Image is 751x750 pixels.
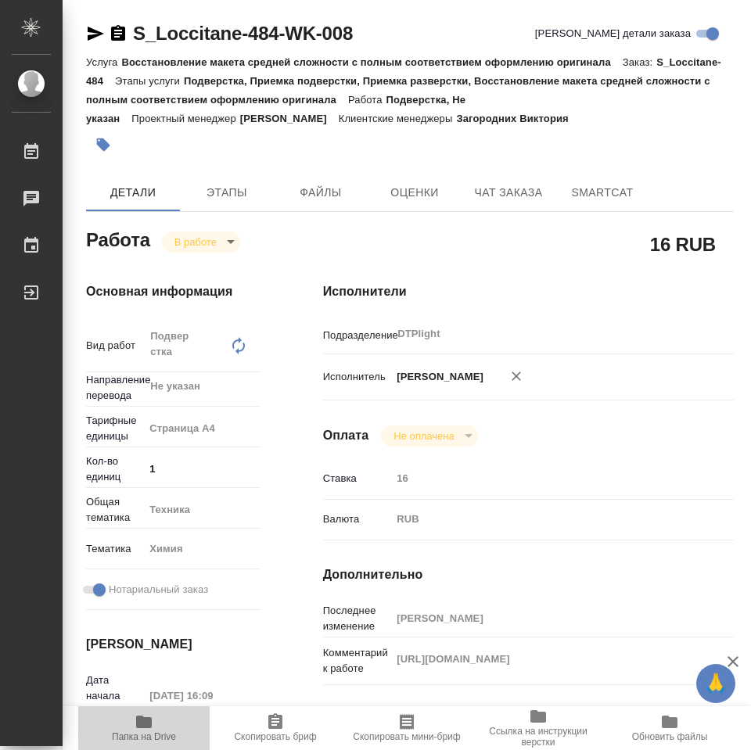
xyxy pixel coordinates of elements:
span: Оценки [377,183,452,203]
p: Подверстка, Приемка подверстки, Приемка разверстки, Восстановление макета средней сложности с пол... [86,75,710,106]
span: Папка на Drive [112,731,176,742]
div: Страница А4 [144,415,286,442]
p: Валюта [323,511,392,527]
span: Детали [95,183,171,203]
div: RUB [391,506,699,533]
button: Удалить исполнителя [499,359,534,393]
h2: Работа [86,224,150,253]
textarea: [URL][DOMAIN_NAME] [391,646,699,673]
button: Скопировать ссылку [109,24,128,43]
h4: [PERSON_NAME] [86,635,261,654]
span: Обновить файлы [632,731,708,742]
button: Скопировать мини-бриф [341,706,473,750]
p: Проектный менеджер [131,113,239,124]
button: Папка на Drive [78,706,210,750]
input: Пустое поле [391,607,699,630]
p: Последнее изменение [323,603,392,634]
span: Чат заказа [471,183,546,203]
p: Тарифные единицы [86,413,144,444]
h4: Дополнительно [323,565,734,584]
p: Подразделение [323,328,392,343]
button: Обновить файлы [604,706,735,750]
p: Ставка [323,471,392,486]
p: Тематика [86,541,144,557]
span: Файлы [283,183,358,203]
p: Вид работ [86,338,144,353]
p: Клиентские менеджеры [339,113,457,124]
div: В работе [381,425,477,447]
span: SmartCat [565,183,640,203]
button: Скопировать ссылку для ЯМессенджера [86,24,105,43]
button: Добавить тэг [86,127,120,162]
p: Загородних Виктория [456,113,580,124]
p: Работа [348,94,386,106]
a: S_Loccitane-484-WK-008 [133,23,353,44]
div: Химия [144,536,286,562]
p: Исполнитель [323,369,392,385]
span: Этапы [189,183,264,203]
h4: Оплата [323,426,369,445]
p: Услуга [86,56,121,68]
button: Скопировать бриф [210,706,341,750]
button: Ссылка на инструкции верстки [473,706,604,750]
p: [PERSON_NAME] [391,369,483,385]
span: 🙏 [702,667,729,700]
p: Кол-во единиц [86,454,144,485]
span: Скопировать бриф [234,731,316,742]
h4: Исполнители [323,282,734,301]
p: Комментарий к работе [323,645,392,676]
span: [PERSON_NAME] детали заказа [535,26,691,41]
span: Нотариальный заказ [109,582,208,597]
h2: 16 RUB [650,231,716,257]
p: Этапы услуги [115,75,184,87]
p: Направление перевода [86,372,144,404]
input: Пустое поле [391,467,699,490]
div: В работе [162,231,240,253]
h4: Основная информация [86,282,261,301]
span: Скопировать мини-бриф [353,731,460,742]
input: Пустое поле [144,684,260,707]
span: Ссылка на инструкции верстки [482,726,595,748]
p: Заказ: [623,56,656,68]
input: ✎ Введи что-нибудь [144,458,260,480]
p: Общая тематика [86,494,144,526]
div: Техника [144,497,286,523]
button: 🙏 [696,664,735,703]
button: Не оплачена [389,429,458,443]
p: Дата начала работ [86,673,144,719]
p: Восстановление макета средней сложности с полным соответствием оформлению оригинала [121,56,622,68]
p: [PERSON_NAME] [240,113,339,124]
button: В работе [170,235,221,249]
